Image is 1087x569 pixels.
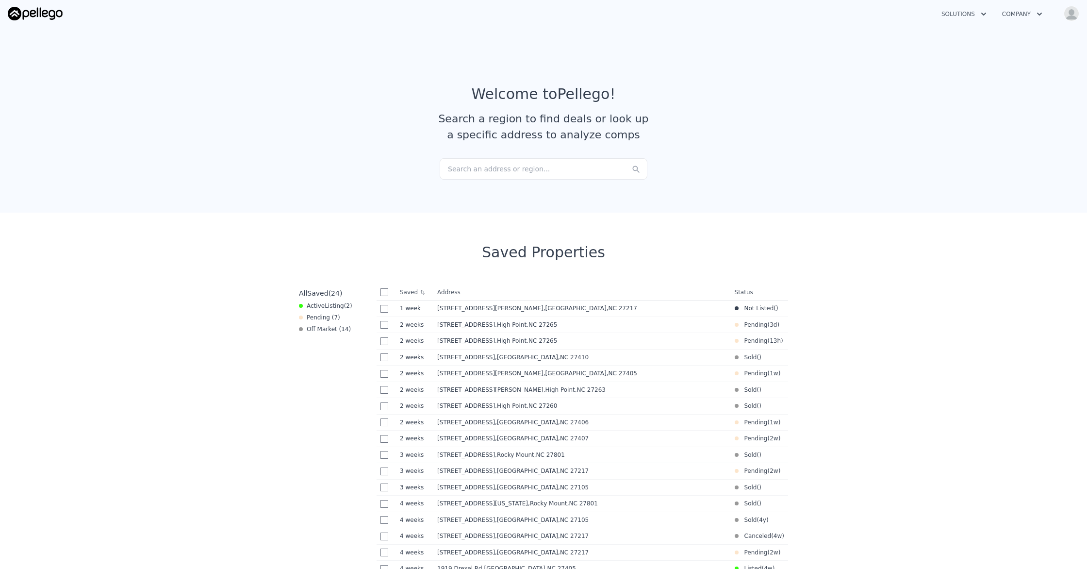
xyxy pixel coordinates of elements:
span: [STREET_ADDRESS] [437,419,495,426]
span: , [GEOGRAPHIC_DATA] [495,354,593,361]
span: ) [759,402,761,410]
span: , NC 27407 [558,435,589,442]
span: Pending ( [739,418,770,426]
span: ) [778,369,781,377]
span: Pending ( [739,321,770,329]
time: 2025-08-30 12:46 [400,484,429,491]
div: All ( 24 ) [299,288,342,298]
time: 2025-09-09 22:36 [400,337,429,345]
span: Pending ( [739,435,770,442]
span: [STREET_ADDRESS] [437,468,495,474]
span: , Rocky Mount [495,452,569,458]
span: , [GEOGRAPHIC_DATA] [495,435,593,442]
span: Sold ( [739,484,759,491]
div: Pending ( 7 ) [299,314,340,321]
span: ) [776,304,778,312]
time: 2025-08-28 03:29 [774,532,782,540]
th: Saved [396,284,433,300]
span: Pending ( [739,369,770,377]
span: [STREET_ADDRESS][PERSON_NAME] [437,386,543,393]
span: , [GEOGRAPHIC_DATA] [495,419,593,426]
span: Saved [307,289,328,297]
span: Sold ( [739,386,759,394]
span: , High Point [495,402,561,409]
time: 2025-09-07 17:18 [770,435,778,442]
span: [STREET_ADDRESS][US_STATE] [437,500,528,507]
span: ) [759,484,761,491]
time: 2025-09-11 14:03 [770,467,778,475]
span: , [GEOGRAPHIC_DATA] [495,484,593,491]
time: 2025-08-27 16:57 [400,549,429,556]
span: [STREET_ADDRESS] [437,321,495,328]
span: Pending ( [739,467,770,475]
time: 2025-09-04 14:10 [400,467,429,475]
time: 2025-08-29 13:39 [400,500,429,507]
span: [STREET_ADDRESS] [437,337,495,344]
time: 2025-09-20 20:01 [770,321,777,329]
span: [STREET_ADDRESS][PERSON_NAME] [437,370,543,377]
span: , [GEOGRAPHIC_DATA] [543,305,641,312]
span: ) [778,467,781,475]
span: ) [778,435,781,442]
time: 2025-09-09 00:51 [400,386,429,394]
div: Saved Properties [295,244,792,261]
span: , Rocky Mount [528,500,602,507]
span: Sold ( [739,353,759,361]
span: ) [759,451,761,459]
span: [STREET_ADDRESS] [437,517,495,523]
time: 2025-09-23 06:48 [770,337,781,345]
span: Sold ( [739,402,759,410]
span: Not Listed ( [739,304,776,312]
span: , [GEOGRAPHIC_DATA] [495,468,593,474]
time: 2025-09-16 03:17 [400,304,429,312]
span: ) [777,321,779,329]
span: ) [782,532,784,540]
button: Company [994,5,1050,23]
span: , NC 27217 [558,533,589,539]
time: 2025-09-04 16:10 [400,451,429,459]
span: , NC 27260 [527,402,557,409]
span: Pending ( [739,549,770,556]
img: Pellego [8,7,63,20]
span: , High Point [495,337,561,344]
time: 2025-09-09 18:28 [400,353,429,361]
span: , NC 27801 [567,500,598,507]
span: [STREET_ADDRESS] [437,452,495,458]
time: 2025-09-09 15:20 [770,549,778,556]
span: [STREET_ADDRESS][PERSON_NAME] [437,305,543,312]
span: [STREET_ADDRESS] [437,402,495,409]
time: 2025-08-28 01:13 [400,516,429,524]
span: ) [759,500,761,507]
span: ) [781,337,783,345]
button: Solutions [934,5,994,23]
span: ) [778,418,781,426]
time: 2022-01-31 08:00 [759,516,766,524]
span: , [GEOGRAPHIC_DATA] [495,517,593,523]
span: , [GEOGRAPHIC_DATA] [495,549,593,556]
time: 2025-09-16 00:12 [770,418,778,426]
span: Listing [325,302,344,309]
span: , NC 27265 [527,321,557,328]
span: Sold ( [739,451,759,459]
span: [STREET_ADDRESS] [437,354,495,361]
span: , NC 27265 [527,337,557,344]
time: 2025-09-09 13:15 [400,369,429,377]
span: ) [759,386,761,394]
span: Sold ( [739,500,759,507]
span: Canceled ( [739,532,774,540]
span: , NC 27263 [575,386,606,393]
span: , NC 27217 [558,468,589,474]
span: ) [778,549,781,556]
span: , NC 27406 [558,419,589,426]
div: Search an address or region... [440,158,647,180]
span: , NC 27405 [607,370,637,377]
span: ) [759,353,761,361]
span: , NC 27105 [558,517,589,523]
span: ) [766,516,769,524]
time: 2025-09-07 18:56 [400,418,429,426]
span: [STREET_ADDRESS] [437,435,495,442]
span: [STREET_ADDRESS] [437,484,495,491]
th: Address [433,284,730,301]
div: Off Market ( 14 ) [299,325,351,333]
span: , [GEOGRAPHIC_DATA] [543,370,641,377]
